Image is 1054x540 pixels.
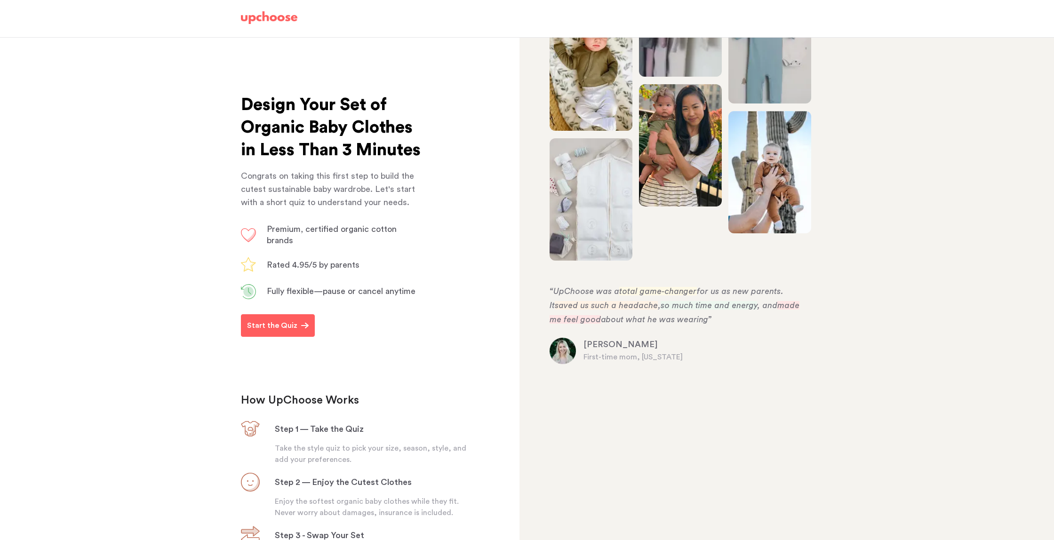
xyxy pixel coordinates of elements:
[241,393,471,408] h2: How UpChoose Works
[550,287,619,295] span: “UpChoose was a
[555,301,658,310] span: saved us such a headache
[267,261,359,269] span: Rated 4.95/5 by parents
[728,111,811,233] img: A mother and her baby boy smiling at the cameraa
[241,11,297,29] a: UpChoose
[601,315,711,324] span: about what he was wearing”
[275,424,471,435] h3: Step 1 — Take the Quiz
[550,138,632,261] img: A mother holding her baby in her arms
[241,257,256,272] img: Overall rating 4.9
[241,473,260,492] img: Step 2 — Enjoy
[275,496,471,518] p: Enjoy the softest organic baby clothes while they fit. Never worry about damages, insurance is in...
[247,320,297,331] p: Start the Quiz
[241,96,421,159] span: Design Your Set of Organic Baby Clothes in Less Than 3 Minutes
[661,301,757,310] span: so much time and energy
[658,301,661,310] span: ,
[267,225,397,245] span: Premium, certified organic cotton brands
[619,287,697,295] span: total game-changer
[241,421,260,437] img: Step 1 — Design your set
[275,443,471,465] p: Take the style quiz to pick your size, season, style, and add your preferences.
[241,228,256,242] img: Heart
[275,477,471,488] h3: Step 2 — Enjoy the Cutest Clothes
[550,8,632,131] img: A woman laying down with her newborn baby and smiling
[241,314,315,337] button: Start the Quiz
[241,11,297,24] img: UpChoose
[639,84,722,206] img: A mother holding her daughter in her arms in a garden, smiling at the camera
[241,169,422,209] p: Congrats on taking this first step to build the cutest sustainable baby wardrobe. Let's start wit...
[550,338,576,364] img: Kylie U.
[241,284,256,299] img: Less than 5 minutes spent
[583,339,807,350] p: [PERSON_NAME]
[583,351,807,363] p: First-time mom, [US_STATE]
[757,301,777,310] span: , and
[267,287,415,295] span: Fully flexible—pause or cancel anytime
